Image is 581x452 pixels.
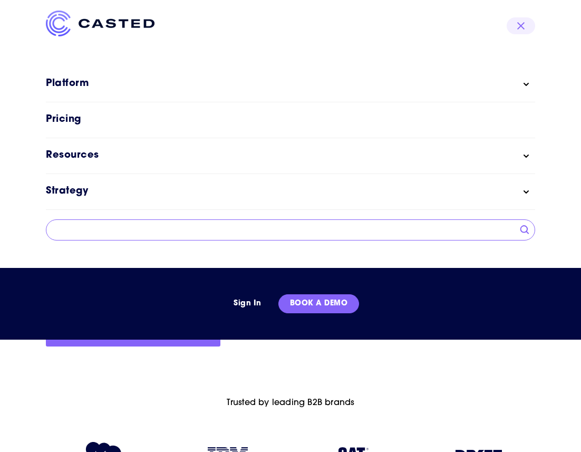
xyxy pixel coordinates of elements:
[46,11,154,36] img: Casted_Logo_Horizontal_FullColor_PUR_BLUE
[46,77,535,210] nav: Main menu
[520,225,530,235] input: Submit
[46,77,89,91] a: Platform
[222,294,273,313] a: Sign In
[46,149,99,163] a: Resources
[46,185,88,199] a: Strategy
[46,113,535,127] a: Pricing
[278,294,360,313] a: Book a Demo
[46,398,535,408] h6: Trusted by leading B2B brands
